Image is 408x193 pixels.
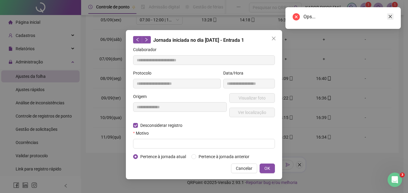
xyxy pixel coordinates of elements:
button: Cancelar [231,164,257,173]
div: Ops... [303,13,394,20]
button: right [142,36,151,43]
button: Close [269,34,279,43]
label: Protocolo [133,70,155,76]
label: Colaborador [133,46,160,53]
button: left [133,36,142,43]
span: 3 [400,173,405,177]
iframe: Intercom live chat [388,173,402,187]
span: close-circle [293,13,300,20]
div: Jornada iniciada no dia [DATE] - Entrada 1 [133,36,275,44]
span: Desconsiderar registro [138,122,185,129]
span: close [271,36,276,41]
span: OK [264,165,270,172]
button: Visualizar foto [229,93,275,103]
span: Pertence à jornada atual [138,153,188,160]
span: left [135,38,140,42]
span: right [144,38,148,42]
button: Ver localização [229,108,275,117]
span: close [388,14,392,19]
button: OK [260,164,275,173]
label: Data/Hora [223,70,247,76]
label: Motivo [133,130,153,136]
span: Pertence à jornada anterior [196,153,252,160]
span: Cancelar [236,165,252,172]
label: Origem [133,93,151,100]
a: Close [387,13,394,20]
